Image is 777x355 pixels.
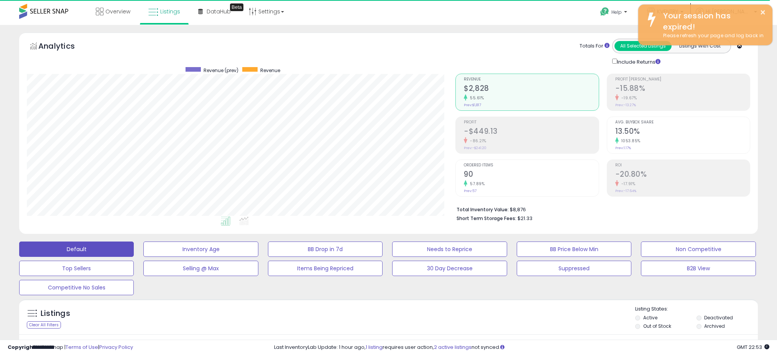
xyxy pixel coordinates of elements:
span: Revenue [260,67,280,74]
small: -17.91% [619,181,636,187]
button: Suppressed [517,261,631,276]
li: $8,876 [457,204,744,214]
h2: $2,828 [464,84,598,94]
small: -86.21% [467,138,486,144]
small: Prev: 1.17% [615,146,631,150]
span: Profit [PERSON_NAME] [615,77,750,82]
a: Help [594,1,635,25]
span: Profit [464,120,598,125]
small: 57.89% [467,181,485,187]
button: B2B View [641,261,756,276]
span: Avg. Buybox Share [615,120,750,125]
label: Archived [704,323,725,329]
small: -19.67% [619,95,637,101]
h2: -15.88% [615,84,750,94]
div: Totals For [580,43,609,50]
button: Listings With Cost [671,41,728,51]
small: Prev: -17.64% [615,189,636,193]
div: Include Returns [606,57,670,66]
small: Prev: 57 [464,189,476,193]
h5: Listings [41,308,70,319]
button: Competitive No Sales [19,280,134,295]
button: All Selected Listings [614,41,672,51]
div: Clear All Filters [27,321,61,329]
h5: Analytics [38,41,90,53]
span: DataHub [207,8,231,15]
label: Deactivated [704,314,733,321]
button: Selling @ Max [143,261,258,276]
i: Get Help [600,7,609,16]
div: seller snap | | [8,344,133,351]
span: Listings [160,8,180,15]
button: 30 Day Decrease [392,261,507,276]
button: × [760,8,766,17]
div: Please refresh your page and log back in [657,32,767,39]
button: Needs to Reprice [392,242,507,257]
label: Active [643,314,657,321]
span: Ordered Items [464,163,598,168]
p: Listing States: [635,306,758,313]
span: Revenue (prev) [204,67,238,74]
span: 2025-09-16 22:53 GMT [737,343,769,351]
small: Prev: -13.27% [615,103,636,107]
button: Inventory Age [143,242,258,257]
a: 2 active listings [434,343,471,351]
span: Overview [105,8,130,15]
h2: 13.50% [615,127,750,137]
small: 55.61% [467,95,484,101]
span: ROI [615,163,750,168]
b: Short Term Storage Fees: [457,215,516,222]
small: 1053.85% [619,138,641,144]
a: 1 listing [366,343,383,351]
div: Your session has expired! [657,10,767,32]
strong: Copyright [8,343,36,351]
h2: -$449.13 [464,127,598,137]
h2: -20.80% [615,170,750,180]
label: Out of Stock [643,323,671,329]
h2: 90 [464,170,598,180]
small: Prev: $1,817 [464,103,481,107]
small: Prev: -$241.20 [464,146,486,150]
button: Non Competitive [641,242,756,257]
button: Default [19,242,134,257]
button: Top Sellers [19,261,134,276]
b: Total Inventory Value: [457,206,509,213]
div: Last InventoryLab Update: 1 hour ago, requires user action, not synced. [274,344,769,351]
span: Revenue [464,77,598,82]
button: Items Being Repriced [268,261,383,276]
button: BB Price Below Min [517,242,631,257]
span: Help [611,9,622,15]
div: Tooltip anchor [230,3,243,11]
button: BB Drop in 7d [268,242,383,257]
span: $21.33 [517,215,532,222]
